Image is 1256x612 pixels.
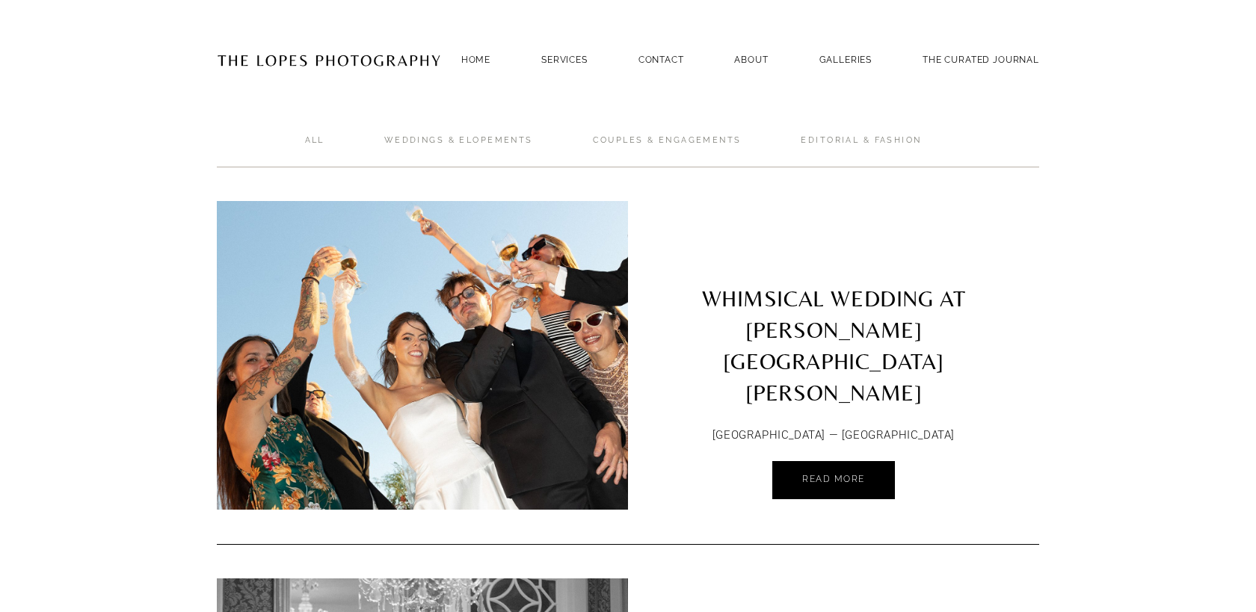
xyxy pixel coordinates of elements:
a: GALLERIES [819,49,872,69]
img: WHIMSICAL WEDDING AT PALÁCIO DE TANCOS LISBON [190,201,655,510]
a: Couples & ENGAGEMENTS [593,135,742,167]
p: [GEOGRAPHIC_DATA] — [GEOGRAPHIC_DATA] [678,425,989,446]
span: Read More [802,474,865,484]
a: Contact [638,49,684,69]
a: WHIMSICAL WEDDING AT [PERSON_NAME][GEOGRAPHIC_DATA][PERSON_NAME] [628,201,1039,416]
img: Portugal Wedding Photographer | The Lopes Photography [217,23,441,96]
a: THE CURATED JOURNAL [923,49,1039,69]
a: Home [461,49,490,69]
a: ABOUT [734,49,768,69]
a: Editorial & Fashion [801,135,921,167]
a: ALL [305,135,324,167]
a: Read More [772,461,895,499]
a: Weddings & Elopements [384,135,533,167]
a: SERVICES [541,55,588,65]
